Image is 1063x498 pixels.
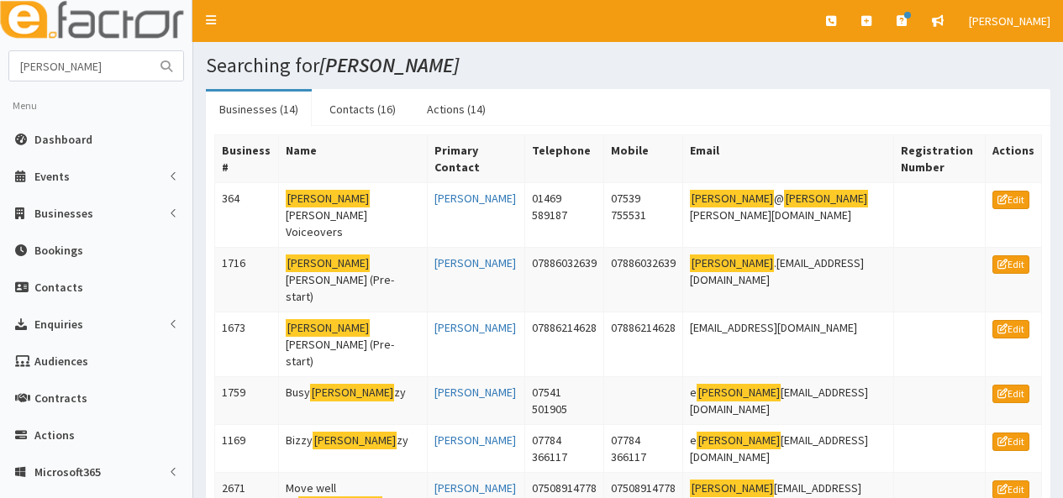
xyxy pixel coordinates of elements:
[279,183,428,248] td: [PERSON_NAME] Voiceovers
[434,255,516,270] a: [PERSON_NAME]
[992,320,1029,338] a: Edit
[524,248,603,312] td: 07886032639
[34,464,101,480] span: Microsoft365
[279,135,428,183] th: Name
[279,425,428,473] td: Bizzy zy
[697,432,781,449] mark: [PERSON_NAME]
[34,243,83,258] span: Bookings
[34,132,92,147] span: Dashboard
[34,317,83,332] span: Enquiries
[34,427,75,443] span: Actions
[286,319,370,337] mark: [PERSON_NAME]
[992,191,1029,209] a: Edit
[34,280,83,295] span: Contacts
[413,92,499,127] a: Actions (14)
[524,377,603,425] td: 07541 501905
[524,183,603,248] td: 01469 589187
[434,432,516,448] a: [PERSON_NAME]
[985,135,1041,183] th: Actions
[893,135,985,183] th: Registration Number
[9,51,150,81] input: Search...
[215,425,279,473] td: 1169
[215,248,279,312] td: 1716
[319,52,459,78] i: [PERSON_NAME]
[313,432,397,449] mark: [PERSON_NAME]
[434,480,516,495] a: [PERSON_NAME]
[286,254,370,272] mark: [PERSON_NAME]
[206,92,312,127] a: Businesses (14)
[434,385,516,400] a: [PERSON_NAME]
[524,135,603,183] th: Telephone
[683,248,893,312] td: .[EMAIL_ADDRESS][DOMAIN_NAME]
[690,254,774,272] mark: [PERSON_NAME]
[604,248,683,312] td: 07886032639
[316,92,409,127] a: Contacts (16)
[279,377,428,425] td: Busy zy
[524,312,603,377] td: 07886214628
[690,190,774,207] mark: [PERSON_NAME]
[683,312,893,377] td: [EMAIL_ADDRESS][DOMAIN_NAME]
[992,255,1029,274] a: Edit
[34,206,93,221] span: Businesses
[286,190,370,207] mark: [PERSON_NAME]
[604,425,683,473] td: 07784 366117
[34,391,87,406] span: Contracts
[215,312,279,377] td: 1673
[434,320,516,335] a: [PERSON_NAME]
[428,135,524,183] th: Primary Contact
[206,55,1050,76] h1: Searching for
[434,191,516,206] a: [PERSON_NAME]
[604,312,683,377] td: 07886214628
[279,248,428,312] td: [PERSON_NAME] (Pre-start)
[34,169,70,184] span: Events
[683,425,893,473] td: e [EMAIL_ADDRESS][DOMAIN_NAME]
[524,425,603,473] td: 07784 366117
[969,13,1050,29] span: [PERSON_NAME]
[683,135,893,183] th: Email
[34,354,88,369] span: Audiences
[992,385,1029,403] a: Edit
[992,432,1029,451] a: Edit
[310,384,394,401] mark: [PERSON_NAME]
[279,312,428,377] td: [PERSON_NAME] (Pre-start)
[683,183,893,248] td: @ [PERSON_NAME][DOMAIN_NAME]
[784,190,868,207] mark: [PERSON_NAME]
[215,183,279,248] td: 364
[604,135,683,183] th: Mobile
[604,183,683,248] td: 07539 755531
[215,377,279,425] td: 1759
[690,480,774,497] mark: [PERSON_NAME]
[697,384,781,401] mark: [PERSON_NAME]
[683,377,893,425] td: e [EMAIL_ADDRESS][DOMAIN_NAME]
[215,135,279,183] th: Business #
